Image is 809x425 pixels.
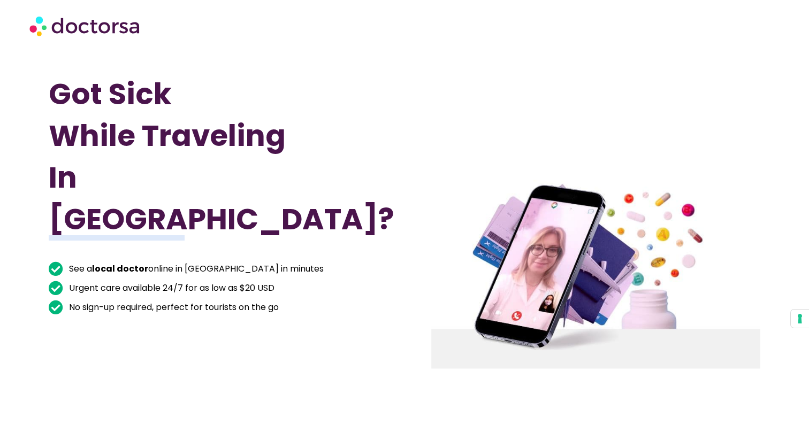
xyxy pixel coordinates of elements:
span: See a online in [GEOGRAPHIC_DATA] in minutes [66,261,324,276]
button: Your consent preferences for tracking technologies [791,310,809,328]
h1: Got Sick While Traveling In [GEOGRAPHIC_DATA]? [49,73,352,240]
span: Urgent care available 24/7 for as low as $20 USD [66,281,274,296]
b: local doctor [92,262,148,275]
span: No sign-up required, perfect for tourists on the go [66,300,279,315]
